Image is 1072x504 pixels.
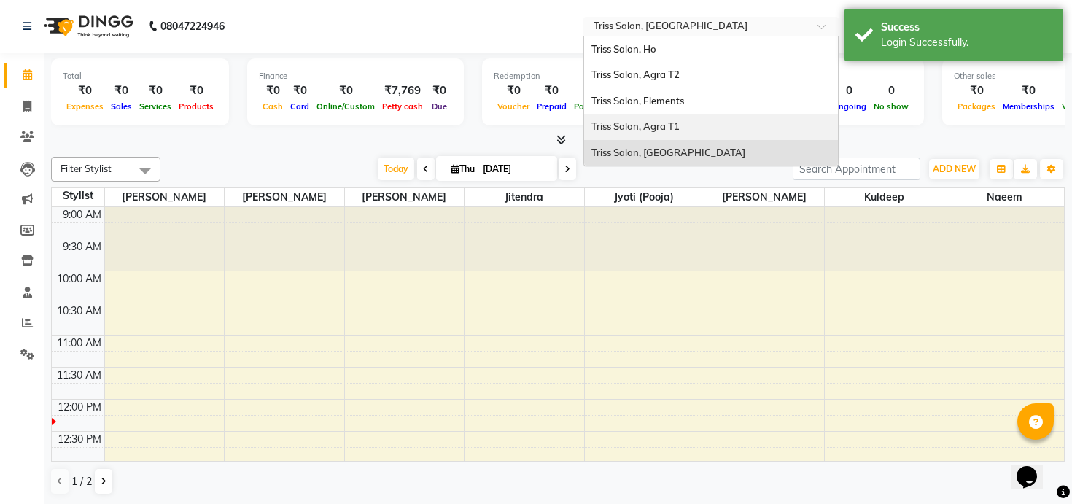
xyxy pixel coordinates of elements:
span: [PERSON_NAME] [225,188,344,206]
span: No show [870,101,912,112]
span: Card [287,101,313,112]
span: Prepaid [533,101,570,112]
div: Redemption [494,70,690,82]
iframe: chat widget [1011,446,1057,489]
div: ₹0 [570,82,611,99]
span: Expenses [63,101,107,112]
div: 11:30 AM [54,368,104,383]
ng-dropdown-panel: Options list [583,36,839,167]
div: ₹7,769 [378,82,427,99]
span: Products [175,101,217,112]
span: Naeem [944,188,1064,206]
span: [PERSON_NAME] [345,188,465,206]
span: Thu [448,163,478,174]
div: 10:30 AM [54,303,104,319]
span: Jyoti (Pooja) [585,188,704,206]
span: Cash [259,101,287,112]
span: Online/Custom [313,101,378,112]
div: Stylist [52,188,104,203]
span: ADD NEW [933,163,976,174]
span: Voucher [494,101,533,112]
span: [PERSON_NAME] [704,188,824,206]
div: ₹0 [107,82,136,99]
b: 08047224946 [160,6,225,47]
div: 10:00 AM [54,271,104,287]
div: ₹0 [136,82,175,99]
span: Triss Salon, Ho [591,43,656,55]
span: Package [570,101,611,112]
div: ₹0 [175,82,217,99]
div: 9:00 AM [60,207,104,222]
div: Finance [259,70,452,82]
div: 11:00 AM [54,336,104,351]
div: 0 [870,82,912,99]
span: Kuldeep [825,188,944,206]
span: Triss Salon, Agra T2 [591,69,680,80]
div: ₹0 [63,82,107,99]
span: Memberships [999,101,1058,112]
div: 12:30 PM [55,432,104,447]
div: 0 [828,82,870,99]
div: ₹0 [954,82,999,99]
div: ₹0 [999,82,1058,99]
span: Packages [954,101,999,112]
div: 9:30 AM [60,239,104,255]
div: ₹0 [427,82,452,99]
input: 2025-09-04 [478,158,551,180]
span: Triss Salon, [GEOGRAPHIC_DATA] [591,147,745,158]
div: Login Successfully. [881,35,1052,50]
span: Jitendra [465,188,584,206]
div: ₹0 [533,82,570,99]
span: Sales [107,101,136,112]
span: Triss Salon, Agra T1 [591,120,680,132]
span: Ongoing [828,101,870,112]
button: ADD NEW [929,159,979,179]
span: Due [428,101,451,112]
span: Triss Salon, Elements [591,95,684,106]
img: logo [37,6,137,47]
div: ₹0 [259,82,287,99]
div: ₹0 [494,82,533,99]
span: [PERSON_NAME] [105,188,225,206]
input: Search Appointment [793,158,920,180]
div: ₹0 [287,82,313,99]
div: 12:00 PM [55,400,104,415]
span: Petty cash [378,101,427,112]
span: Today [378,158,414,180]
span: 1 / 2 [71,474,92,489]
div: ₹0 [313,82,378,99]
div: Success [881,20,1052,35]
span: Filter Stylist [61,163,112,174]
span: Services [136,101,175,112]
div: Total [63,70,217,82]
